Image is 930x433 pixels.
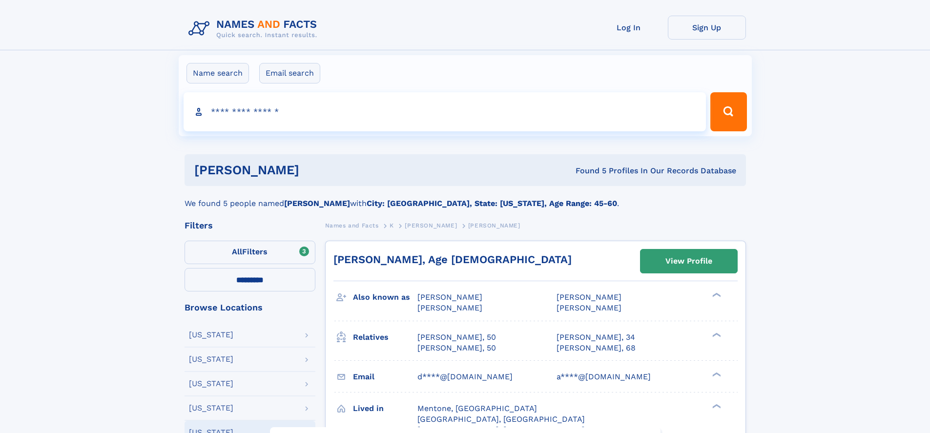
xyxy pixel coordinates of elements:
[390,219,394,231] a: K
[325,219,379,231] a: Names and Facts
[590,16,668,40] a: Log In
[641,249,737,273] a: View Profile
[259,63,320,83] label: Email search
[185,303,315,312] div: Browse Locations
[367,199,617,208] b: City: [GEOGRAPHIC_DATA], State: [US_STATE], Age Range: 45-60
[184,92,706,131] input: search input
[665,250,712,272] div: View Profile
[390,222,394,229] span: K
[185,241,315,264] label: Filters
[710,92,746,131] button: Search Button
[189,331,233,339] div: [US_STATE]
[353,289,417,306] h3: Also known as
[405,219,457,231] a: [PERSON_NAME]
[185,16,325,42] img: Logo Names and Facts
[668,16,746,40] a: Sign Up
[194,164,437,176] h1: [PERSON_NAME]
[185,221,315,230] div: Filters
[353,369,417,385] h3: Email
[353,329,417,346] h3: Relatives
[417,303,482,312] span: [PERSON_NAME]
[284,199,350,208] b: [PERSON_NAME]
[417,292,482,302] span: [PERSON_NAME]
[417,332,496,343] a: [PERSON_NAME], 50
[557,292,621,302] span: [PERSON_NAME]
[186,63,249,83] label: Name search
[189,380,233,388] div: [US_STATE]
[189,404,233,412] div: [US_STATE]
[417,343,496,353] a: [PERSON_NAME], 50
[557,343,636,353] a: [PERSON_NAME], 68
[710,371,722,377] div: ❯
[557,332,635,343] a: [PERSON_NAME], 34
[417,404,537,413] span: Mentone, [GEOGRAPHIC_DATA]
[557,303,621,312] span: [PERSON_NAME]
[189,355,233,363] div: [US_STATE]
[710,292,722,298] div: ❯
[353,400,417,417] h3: Lived in
[405,222,457,229] span: [PERSON_NAME]
[232,247,242,256] span: All
[468,222,520,229] span: [PERSON_NAME]
[710,331,722,338] div: ❯
[437,165,736,176] div: Found 5 Profiles In Our Records Database
[417,414,585,424] span: [GEOGRAPHIC_DATA], [GEOGRAPHIC_DATA]
[185,186,746,209] div: We found 5 people named with .
[710,403,722,409] div: ❯
[333,253,572,266] a: [PERSON_NAME], Age [DEMOGRAPHIC_DATA]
